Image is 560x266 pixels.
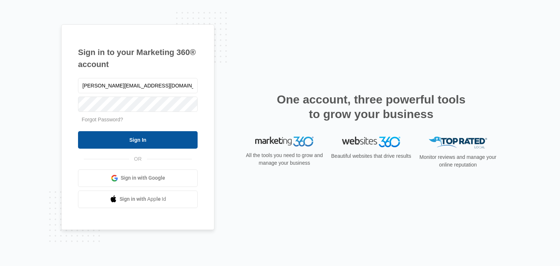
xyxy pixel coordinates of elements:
[275,92,468,121] h2: One account, three powerful tools to grow your business
[129,155,147,163] span: OR
[82,117,123,122] a: Forgot Password?
[121,174,165,182] span: Sign in with Google
[78,169,198,187] a: Sign in with Google
[429,137,487,149] img: Top Rated Local
[78,131,198,149] input: Sign In
[342,137,400,147] img: Websites 360
[78,78,198,93] input: Email
[244,152,325,167] p: All the tools you need to grow and manage your business
[330,152,412,160] p: Beautiful websites that drive results
[78,191,198,208] a: Sign in with Apple Id
[417,153,499,169] p: Monitor reviews and manage your online reputation
[120,195,166,203] span: Sign in with Apple Id
[255,137,314,147] img: Marketing 360
[78,46,198,70] h1: Sign in to your Marketing 360® account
